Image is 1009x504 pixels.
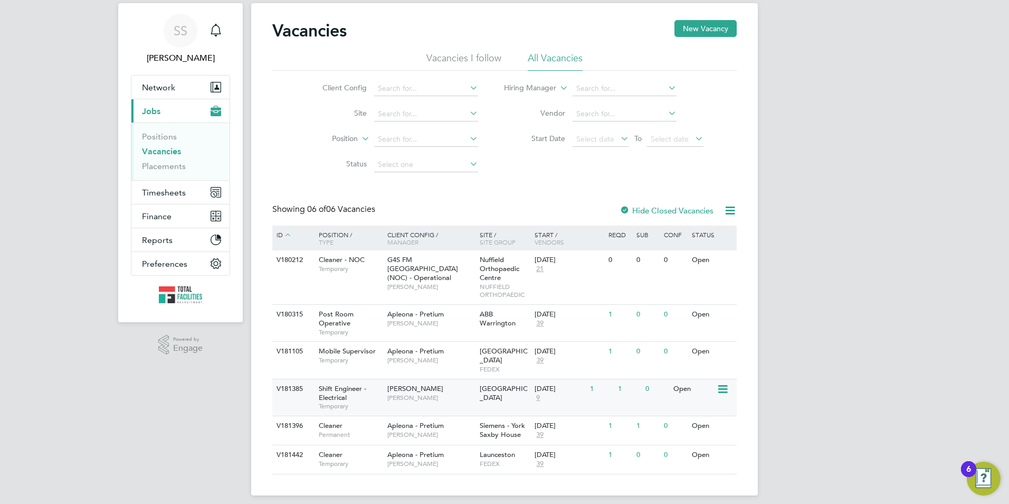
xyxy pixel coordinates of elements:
div: 0 [634,250,661,270]
span: FEDEX [480,365,530,374]
span: [PERSON_NAME] [387,283,474,291]
span: Apleona - Pretium [387,347,444,356]
label: Status [306,159,367,169]
span: Shift Engineer - Electrical [319,384,366,402]
label: Site [306,108,367,118]
input: Search for... [573,81,677,96]
div: V181396 [274,416,311,436]
div: Reqd [606,226,633,244]
span: Powered by [173,335,203,344]
span: Post Room Operative [319,310,354,328]
div: [DATE] [535,310,603,319]
input: Search for... [374,107,478,122]
span: [PERSON_NAME] [387,460,474,468]
div: Open [671,379,717,399]
div: V180315 [274,305,311,324]
div: [DATE] [535,347,603,356]
button: Open Resource Center, 6 new notifications [967,462,1001,496]
label: Start Date [505,134,565,143]
div: ID [274,226,311,245]
div: 1 [606,416,633,436]
div: Open [689,250,735,270]
span: Reports [142,235,173,245]
span: Cleaner [319,421,342,430]
a: Positions [142,132,177,142]
button: Reports [131,228,230,251]
span: G4S FM [GEOGRAPHIC_DATA] (NOC) - Operational [387,255,458,282]
span: Launceston [480,450,515,459]
span: NUFFIELD ORTHOPAEDIC [480,283,530,299]
span: Finance [142,211,172,221]
div: 1 [606,445,633,465]
span: Network [142,82,175,92]
button: Finance [131,204,230,228]
span: Temporary [319,460,382,468]
div: Site / [477,226,532,251]
a: Placements [142,161,186,171]
div: V180212 [274,250,311,270]
div: 1 [587,379,615,399]
div: V181442 [274,445,311,465]
div: 0 [661,305,689,324]
div: Showing [272,204,377,215]
span: Manager [387,238,418,246]
label: Vendor [505,108,565,118]
span: Timesheets [142,188,186,198]
div: Start / [532,226,606,251]
div: Client Config / [385,226,477,251]
span: Siemens - York Saxby House [480,421,525,439]
div: Open [689,445,735,465]
div: 1 [606,342,633,361]
div: Position / [311,226,385,251]
span: Jobs [142,106,160,116]
input: Select one [374,157,478,172]
span: 39 [535,319,545,328]
input: Search for... [573,107,677,122]
span: Select date [651,134,689,144]
span: ABB Warrington [480,310,516,328]
div: 1 [615,379,643,399]
div: V181105 [274,342,311,361]
span: SS [174,24,187,38]
span: 21 [535,265,545,274]
div: Sub [634,226,661,244]
span: [GEOGRAPHIC_DATA] [480,347,528,365]
span: [PERSON_NAME] [387,384,443,393]
nav: Main navigation [118,3,243,322]
label: Hide Closed Vacancies [620,206,713,216]
span: Mobile Supervisor [319,347,376,356]
span: Nuffield Orthopaedic Centre [480,255,519,282]
div: [DATE] [535,422,603,431]
span: 06 of [307,204,326,214]
span: Permanent [319,431,382,439]
span: [PERSON_NAME] [387,356,474,365]
li: All Vacancies [528,52,583,71]
img: tfrecruitment-logo-retina.png [159,286,202,303]
div: 0 [634,445,661,465]
a: Vacancies [142,146,181,156]
span: Apleona - Pretium [387,421,444,430]
span: [PERSON_NAME] [387,319,474,328]
span: [GEOGRAPHIC_DATA] [480,384,528,402]
span: FEDEX [480,460,530,468]
span: Sam Skinner [131,52,230,64]
label: Position [297,134,358,144]
input: Search for... [374,132,478,147]
span: 39 [535,460,545,469]
div: [DATE] [535,256,603,265]
button: Jobs [131,99,230,123]
span: Engage [173,344,203,353]
span: 06 Vacancies [307,204,375,214]
span: Temporary [319,402,382,410]
div: 6 [966,469,971,483]
span: Select date [576,134,614,144]
span: [PERSON_NAME] [387,394,474,402]
button: Network [131,76,230,99]
span: Site Group [480,238,516,246]
div: 0 [661,416,689,436]
h2: Vacancies [272,20,347,41]
span: Cleaner - NOC [319,255,365,264]
div: 0 [634,342,661,361]
a: SS[PERSON_NAME] [131,14,230,64]
span: Type [319,238,334,246]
